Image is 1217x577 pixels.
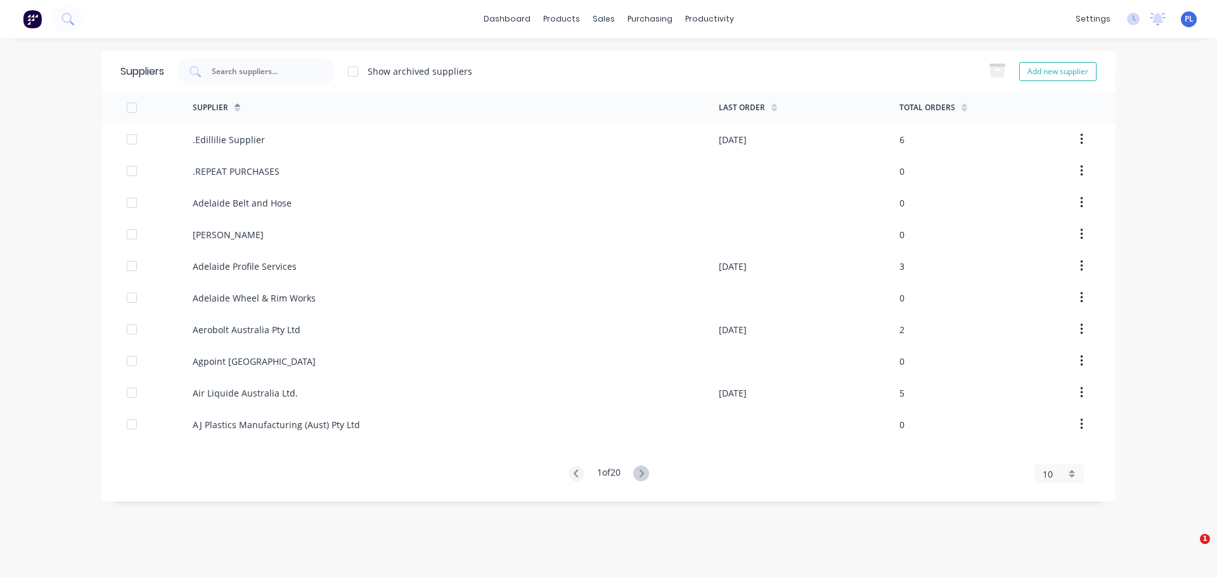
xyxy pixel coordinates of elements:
[1043,467,1053,481] span: 10
[899,386,905,400] div: 5
[368,65,472,78] div: Show archived suppliers
[1200,534,1210,544] span: 1
[719,133,747,146] div: [DATE]
[193,228,264,241] div: [PERSON_NAME]
[210,65,316,78] input: Search suppliers...
[193,260,297,273] div: Adelaide Profile Services
[899,228,905,241] div: 0
[597,466,621,483] div: 1 of 20
[1019,62,1097,81] button: Add new supplier
[719,323,747,336] div: [DATE]
[899,165,905,178] div: 0
[193,196,292,210] div: Adelaide Belt and Hose
[719,386,747,400] div: [DATE]
[1069,10,1117,29] div: settings
[679,10,740,29] div: productivity
[899,418,905,431] div: 0
[899,102,955,113] div: Total Orders
[120,64,164,79] div: Suppliers
[1185,13,1194,25] span: PL
[899,133,905,146] div: 6
[899,260,905,273] div: 3
[23,10,42,29] img: Factory
[899,291,905,305] div: 0
[719,260,747,273] div: [DATE]
[899,323,905,336] div: 2
[621,10,679,29] div: purchasing
[193,355,316,368] div: Agpoint [GEOGRAPHIC_DATA]
[193,291,316,305] div: Adelaide Wheel & Rim Works
[719,102,765,113] div: Last Order
[193,418,360,431] div: AJ Plastics Manufacturing (Aust) Pty Ltd
[193,102,228,113] div: Supplier
[193,165,280,178] div: .REPEAT PURCHASES
[899,355,905,368] div: 0
[193,133,265,146] div: .Edillilie Supplier
[1174,534,1204,564] iframe: Intercom live chat
[899,196,905,210] div: 0
[537,10,586,29] div: products
[193,386,298,400] div: Air Liquide Australia Ltd.
[586,10,621,29] div: sales
[477,10,537,29] a: dashboard
[193,323,300,336] div: Aerobolt Australia Pty Ltd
